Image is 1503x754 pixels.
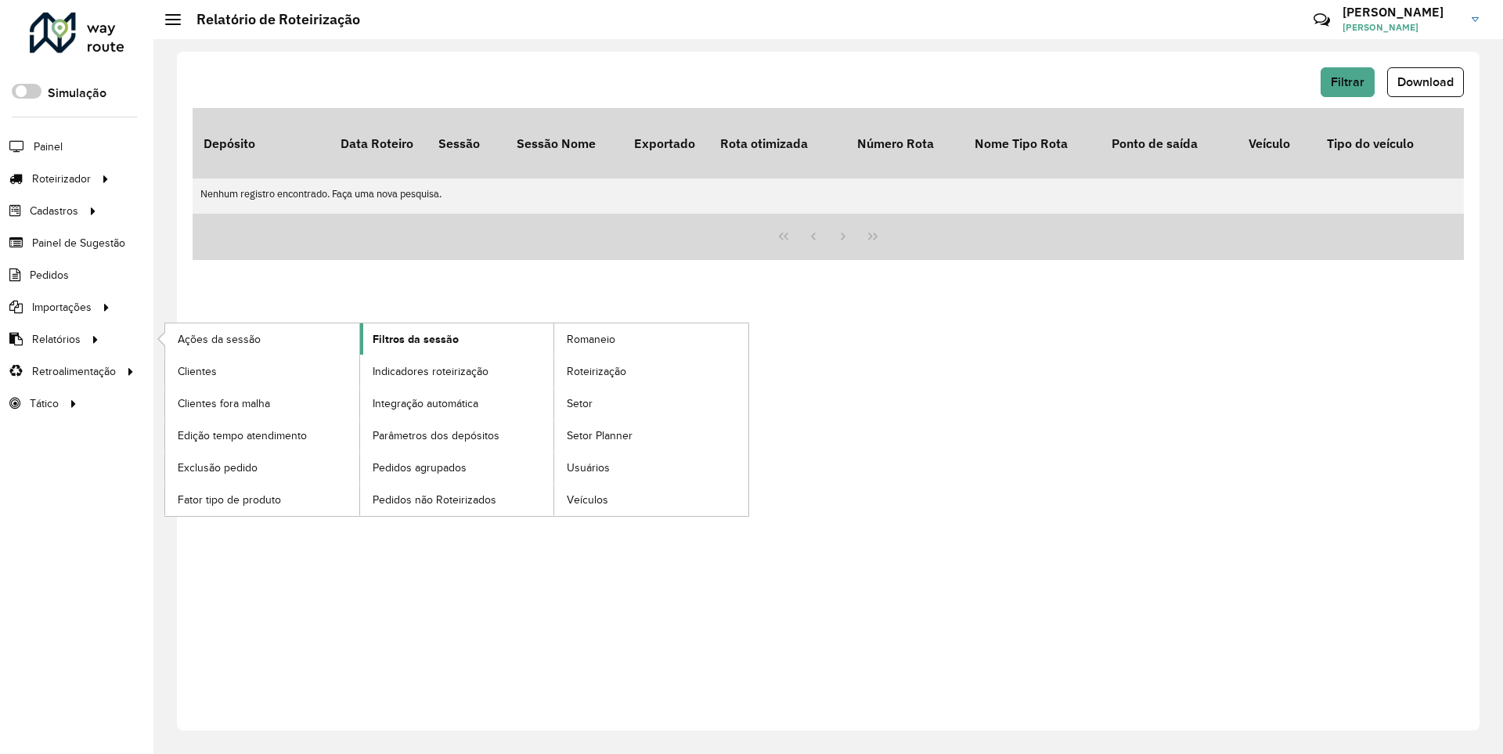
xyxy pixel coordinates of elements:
th: Sessão Nome [506,108,623,179]
a: Filtros da sessão [360,323,554,355]
a: Indicadores roteirização [360,355,554,387]
span: Setor Planner [567,428,633,444]
span: Edição tempo atendimento [178,428,307,444]
th: Ponto de saída [1101,108,1238,179]
a: Ações da sessão [165,323,359,355]
th: Depósito [193,108,330,179]
a: Pedidos agrupados [360,452,554,483]
span: Integração automática [373,395,478,412]
a: Pedidos não Roteirizados [360,484,554,515]
th: Tipo do veículo [1316,108,1453,179]
th: Número Rota [846,108,964,179]
span: Romaneio [567,331,615,348]
th: Veículo [1238,108,1316,179]
a: Contato Rápido [1305,3,1339,37]
a: Veículos [554,484,748,515]
a: Setor [554,388,748,419]
span: Tático [30,395,59,412]
a: Usuários [554,452,748,483]
span: Usuários [567,460,610,476]
span: Parâmetros dos depósitos [373,428,499,444]
th: Data Roteiro [330,108,427,179]
a: Setor Planner [554,420,748,451]
a: Clientes [165,355,359,387]
span: Painel de Sugestão [32,235,125,251]
span: Clientes [178,363,217,380]
span: Exclusão pedido [178,460,258,476]
span: Roteirizador [32,171,91,187]
th: Nome Tipo Rota [964,108,1101,179]
h3: [PERSON_NAME] [1343,5,1460,20]
a: Edição tempo atendimento [165,420,359,451]
span: Veículos [567,492,608,508]
span: Cadastros [30,203,78,219]
button: Filtrar [1321,67,1375,97]
span: Fator tipo de produto [178,492,281,508]
th: Exportado [623,108,709,179]
span: Indicadores roteirização [373,363,488,380]
span: Setor [567,395,593,412]
span: Importações [32,299,92,316]
a: Romaneio [554,323,748,355]
th: Rota otimizada [709,108,846,179]
span: Filtrar [1331,75,1364,88]
span: Pedidos agrupados [373,460,467,476]
span: Filtros da sessão [373,331,459,348]
span: Retroalimentação [32,363,116,380]
span: Painel [34,139,63,155]
a: Parâmetros dos depósitos [360,420,554,451]
span: Pedidos [30,267,69,283]
span: Relatórios [32,331,81,348]
button: Download [1387,67,1464,97]
span: Pedidos não Roteirizados [373,492,496,508]
a: Fator tipo de produto [165,484,359,515]
a: Exclusão pedido [165,452,359,483]
span: Ações da sessão [178,331,261,348]
span: Download [1397,75,1454,88]
h2: Relatório de Roteirização [181,11,360,28]
a: Roteirização [554,355,748,387]
label: Simulação [48,84,106,103]
th: Sessão [427,108,506,179]
a: Clientes fora malha [165,388,359,419]
span: Roteirização [567,363,626,380]
a: Integração automática [360,388,554,419]
span: [PERSON_NAME] [1343,20,1460,34]
span: Clientes fora malha [178,395,270,412]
